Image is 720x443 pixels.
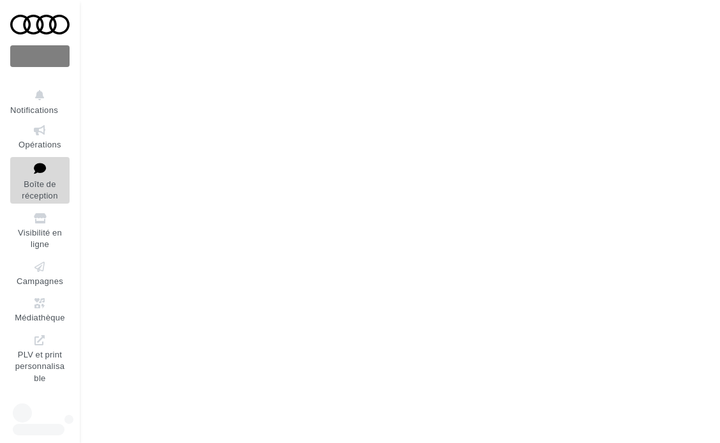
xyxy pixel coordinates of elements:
span: PLV et print personnalisable [15,347,65,383]
a: PLV et print personnalisable [10,331,70,386]
div: Nouvelle campagne [10,45,70,67]
span: Campagnes [17,276,63,286]
a: Opérations [10,121,70,152]
span: Boîte de réception [22,179,57,201]
span: Opérations [19,139,61,149]
a: Boîte de réception [10,157,70,204]
a: Visibilité en ligne [10,209,70,252]
a: Médiathèque [10,294,70,325]
span: Visibilité en ligne [18,227,62,250]
a: Campagnes [10,257,70,289]
span: Notifications [10,105,58,115]
span: Médiathèque [15,312,65,322]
